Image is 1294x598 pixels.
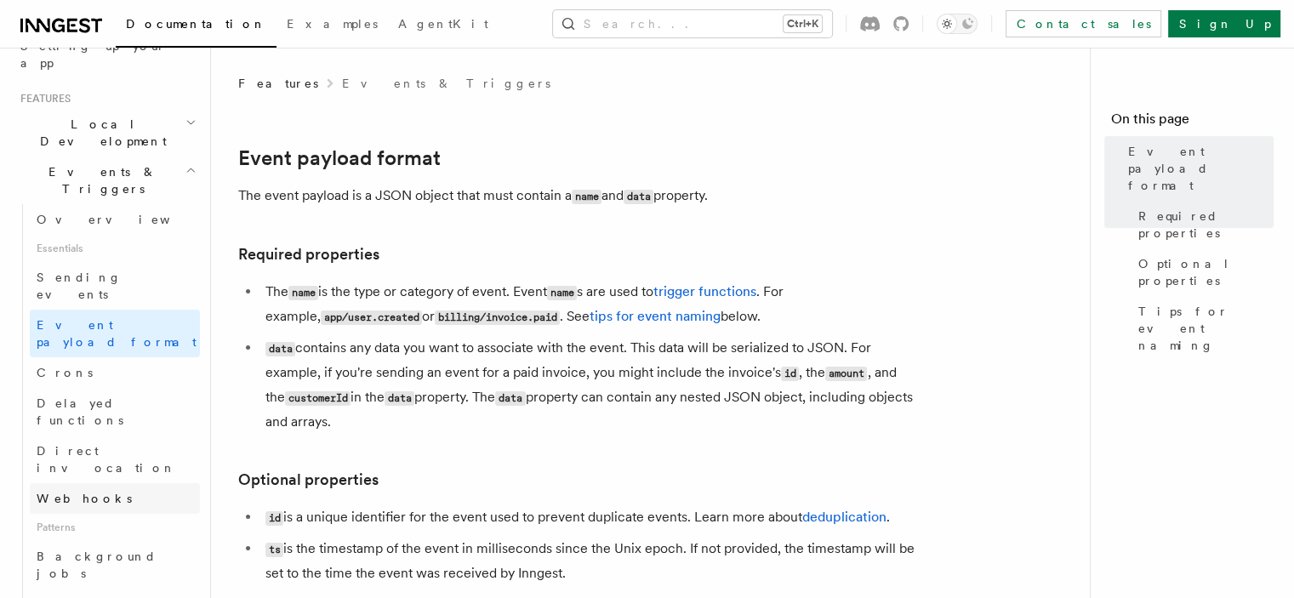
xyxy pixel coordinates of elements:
a: Tips for event naming [1132,296,1274,361]
a: Examples [276,5,388,46]
a: Events & Triggers [342,75,550,92]
a: Event payload format [30,310,200,357]
span: Required properties [1138,208,1274,242]
li: is the timestamp of the event in milliseconds since the Unix epoch. If not provided, the timestam... [260,537,919,585]
a: Webhooks [30,483,200,514]
span: Background jobs [37,550,157,580]
a: Required properties [238,242,379,266]
p: The event payload is a JSON object that must contain a and property. [238,184,919,208]
kbd: Ctrl+K [784,15,822,32]
a: Event payload format [238,146,441,170]
span: Direct invocation [37,444,176,475]
a: tips for event naming [590,308,721,324]
span: Features [238,75,318,92]
code: name [572,190,601,204]
button: Events & Triggers [14,157,200,204]
span: Optional properties [1138,255,1274,289]
span: Local Development [14,116,185,150]
span: Sending events [37,271,122,301]
li: is a unique identifier for the event used to prevent duplicate events. Learn more about . [260,505,919,530]
a: Direct invocation [30,436,200,483]
span: Event payload format [1128,143,1274,194]
code: data [265,342,295,356]
code: id [265,511,283,526]
code: name [288,286,318,300]
span: Overview [37,213,212,226]
a: Background jobs [30,541,200,589]
code: ts [265,543,283,557]
span: Examples [287,17,378,31]
a: AgentKit [388,5,499,46]
a: Event payload format [1121,136,1274,201]
span: Events & Triggers [14,163,185,197]
span: Webhooks [37,492,132,505]
a: Documentation [116,5,276,48]
span: Tips for event naming [1138,303,1274,354]
a: Required properties [1132,201,1274,248]
code: name [547,286,577,300]
span: Documentation [126,17,266,31]
span: Delayed functions [37,396,123,427]
li: contains any data you want to associate with the event. This data will be serialized to JSON. For... [260,336,919,434]
button: Search...Ctrl+K [553,10,832,37]
li: The is the type or category of event. Event s are used to . For example, or . See below. [260,280,919,329]
span: Patterns [30,514,200,541]
span: Essentials [30,235,200,262]
button: Toggle dark mode [937,14,978,34]
a: Delayed functions [30,388,200,436]
span: Event payload format [37,318,197,349]
a: Optional properties [238,468,379,492]
code: app/user.created [321,310,422,325]
code: data [624,190,653,204]
a: Setting up your app [14,31,200,78]
a: deduplication [802,509,886,525]
code: data [385,391,414,406]
a: Sign Up [1168,10,1280,37]
a: Overview [30,204,200,235]
code: data [495,391,525,406]
a: Crons [30,357,200,388]
a: trigger functions [653,283,756,299]
span: AgentKit [398,17,488,31]
span: Crons [37,366,93,379]
span: Features [14,92,71,105]
code: id [781,367,799,381]
code: customerId [285,391,351,406]
code: amount [825,367,867,381]
button: Local Development [14,109,200,157]
a: Optional properties [1132,248,1274,296]
code: billing/invoice.paid [435,310,560,325]
h4: On this page [1111,109,1274,136]
a: Sending events [30,262,200,310]
a: Contact sales [1006,10,1161,37]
